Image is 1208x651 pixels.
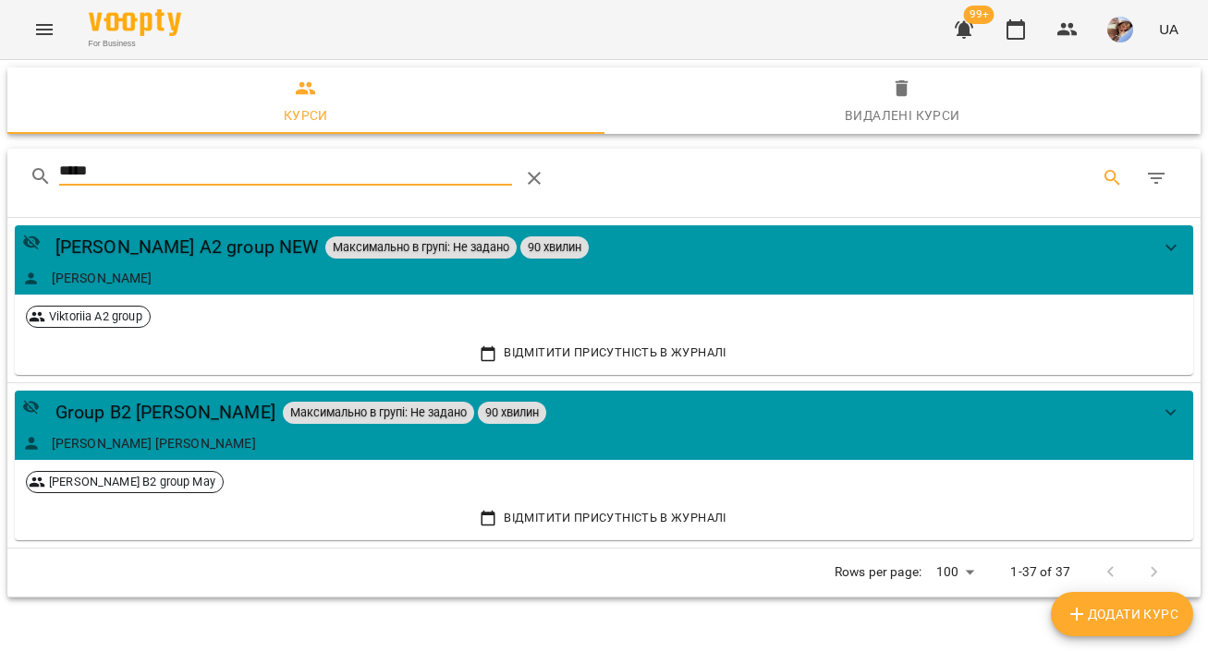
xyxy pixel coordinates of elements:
span: 90 хвилин [520,239,589,255]
span: For Business [89,38,181,50]
span: Додати Курс [1066,603,1178,625]
div: Table Toolbar [7,149,1201,208]
a: [PERSON_NAME] [PERSON_NAME] [52,434,256,452]
svg: Приватний урок [22,233,41,251]
span: Viktoriia A2 group [42,308,150,325]
div: Курси [284,104,328,127]
button: Search [1091,156,1135,200]
span: UA [1159,19,1178,39]
a: [PERSON_NAME] A2 group NEW [55,233,319,261]
input: Search [59,156,513,186]
a: [PERSON_NAME] [52,269,153,287]
span: Максимально в групі: Не задано [325,239,517,255]
span: 90 хвилин [478,404,546,420]
p: Rows per page: [835,563,921,582]
button: show more [1149,391,1193,435]
button: UA [1152,12,1186,46]
div: 100 [929,559,981,585]
svg: Приватний урок [22,398,41,416]
span: 99+ [964,6,994,24]
span: Відмітити присутність в Журналі [27,343,1181,363]
p: 1-37 of 37 [1010,563,1069,582]
button: show more [1149,225,1193,270]
button: Додати Курс [1051,592,1193,636]
img: Voopty Logo [89,9,181,36]
div: [PERSON_NAME] B2 group May [26,471,224,493]
span: Відмітити присутність в Журналі [27,508,1181,528]
img: 394bc291dafdae5dd9d4260eeb71960b.jpeg [1107,17,1133,42]
button: Відмітити присутність в Журналі [22,339,1186,367]
span: [PERSON_NAME] B2 group May [42,474,223,490]
button: Menu [22,7,67,52]
button: Відмітити присутність в Журналі [22,504,1186,532]
div: Viktoriia A2 group [26,306,151,328]
a: Group B2 [PERSON_NAME] [55,398,275,427]
span: Максимально в групі: Не задано [283,404,474,420]
div: Видалені курси [845,104,960,127]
